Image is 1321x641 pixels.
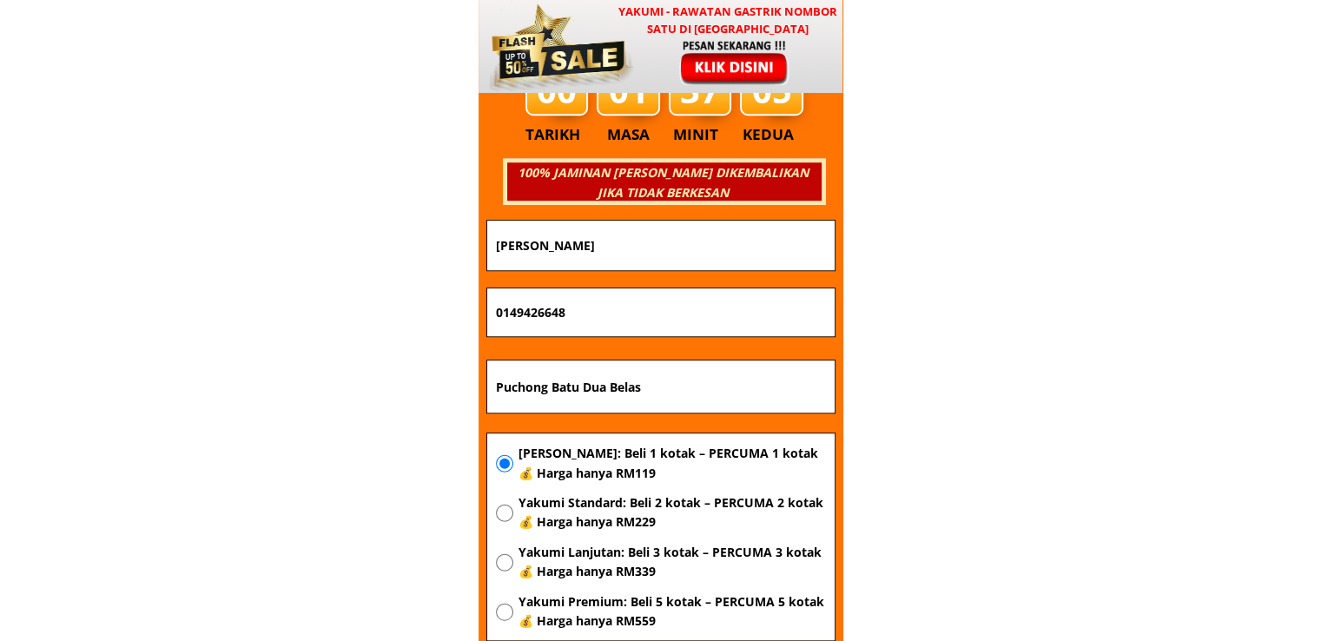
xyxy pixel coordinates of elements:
[673,122,725,147] h3: MINIT
[518,592,825,631] span: Yakumi Premium: Beli 5 kotak – PERCUMA 5 kotak 💰 Harga hanya RM559
[505,163,821,202] h3: 100% JAMINAN [PERSON_NAME] DIKEMBALIKAN JIKA TIDAK BERKESAN
[518,543,825,582] span: Yakumi Lanjutan: Beli 3 kotak – PERCUMA 3 kotak 💰 Harga hanya RM339
[743,122,799,147] h3: KEDUA
[614,3,842,39] h3: YAKUMI - Rawatan Gastrik Nombor Satu di [GEOGRAPHIC_DATA]
[599,122,658,147] h3: MASA
[518,444,825,483] span: [PERSON_NAME]: Beli 1 kotak – PERCUMA 1 kotak 💰 Harga hanya RM119
[525,122,598,147] h3: TARIKH
[492,221,830,270] input: Nama penuh
[492,360,830,413] input: Alamat
[492,288,830,337] input: Nombor Telefon Bimbit
[518,493,825,532] span: Yakumi Standard: Beli 2 kotak – PERCUMA 2 kotak 💰 Harga hanya RM229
